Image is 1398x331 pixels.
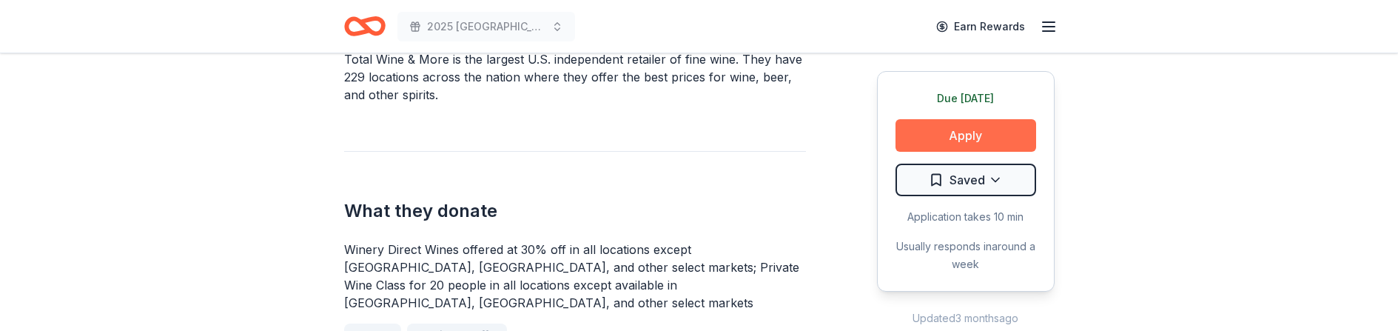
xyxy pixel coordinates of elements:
[427,18,545,36] span: 2025 [GEOGRAPHIC_DATA] Equality [US_STATE] Gala
[950,170,985,190] span: Saved
[895,208,1036,226] div: Application takes 10 min
[344,199,806,223] h2: What they donate
[397,12,575,41] button: 2025 [GEOGRAPHIC_DATA] Equality [US_STATE] Gala
[344,50,806,104] div: Total Wine & More is the largest U.S. independent retailer of fine wine. They have 229 locations ...
[895,90,1036,107] div: Due [DATE]
[927,13,1034,40] a: Earn Rewards
[344,241,806,312] div: Winery Direct Wines offered at 30% off in all locations except [GEOGRAPHIC_DATA], [GEOGRAPHIC_DAT...
[344,9,386,44] a: Home
[895,119,1036,152] button: Apply
[895,238,1036,273] div: Usually responds in around a week
[877,310,1055,327] div: Updated 3 months ago
[895,164,1036,196] button: Saved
